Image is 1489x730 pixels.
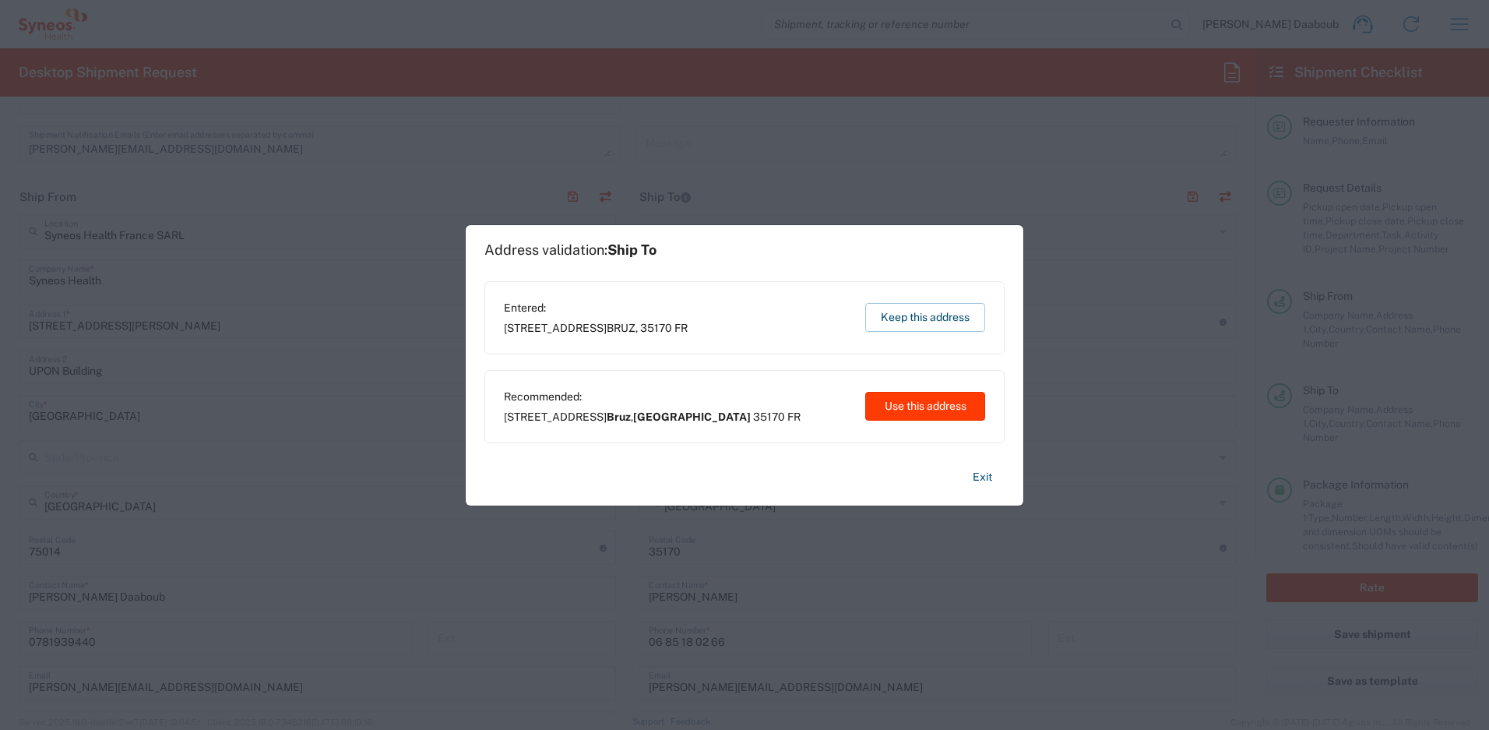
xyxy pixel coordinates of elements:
span: Recommended: [504,390,801,404]
span: FR [674,322,688,334]
span: [STREET_ADDRESS] , [504,410,801,424]
span: Entered: [504,301,688,315]
span: 35170 [640,322,672,334]
span: Bruz [607,411,631,423]
span: Ship To [607,242,656,258]
span: FR [787,411,801,423]
span: [GEOGRAPHIC_DATA] [633,411,751,423]
h1: Address validation: [484,242,656,259]
span: [STREET_ADDRESS] , [504,321,688,335]
span: 35170 [753,411,785,423]
button: Use this address [865,392,985,421]
button: Exit [960,464,1005,491]
button: Keep this address [865,303,985,332]
span: BRUZ [607,322,635,334]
